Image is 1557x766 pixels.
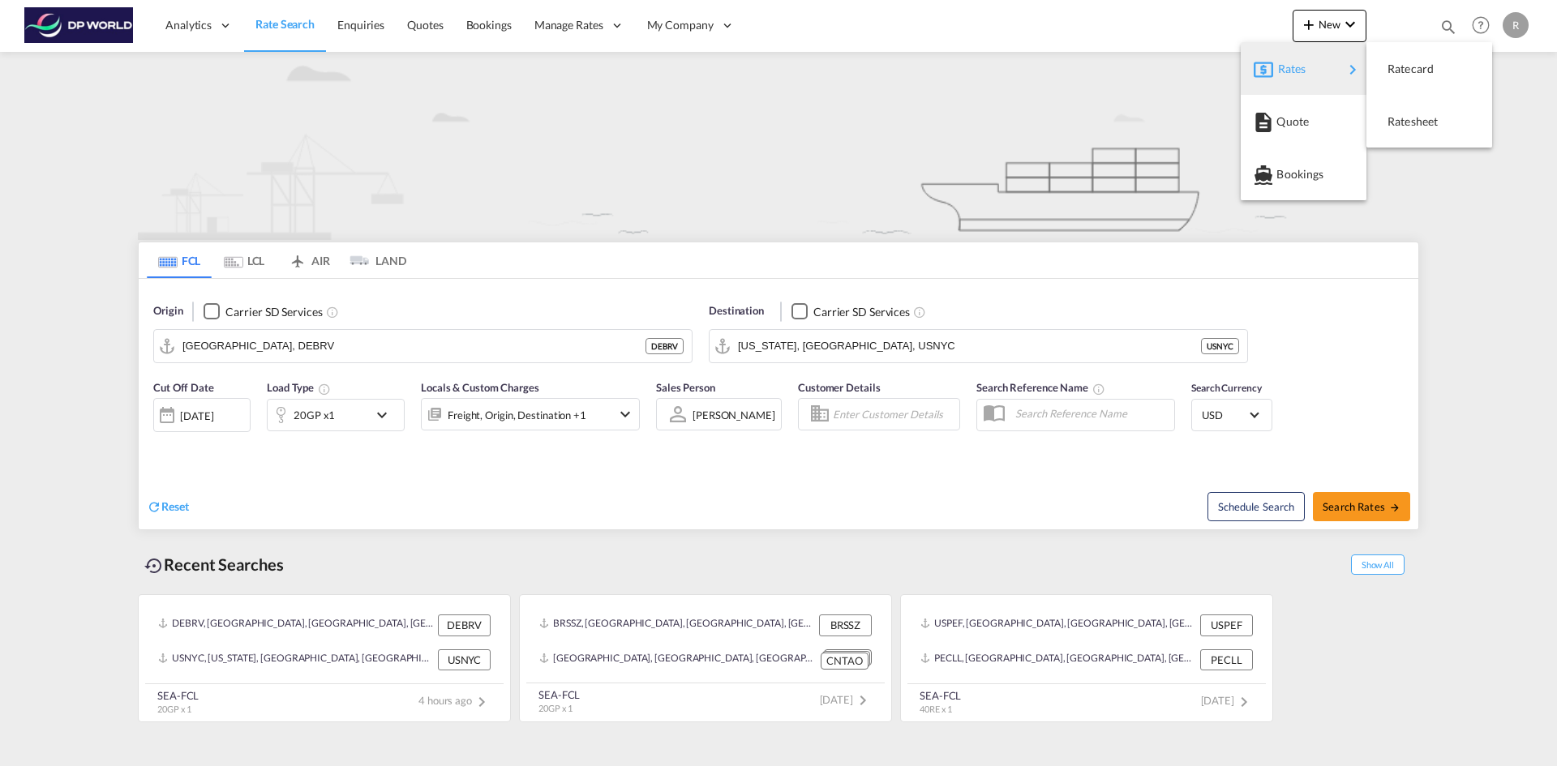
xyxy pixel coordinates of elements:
[1276,105,1294,138] span: Quote
[1241,95,1366,148] button: Quote
[1343,60,1362,79] md-icon: icon-chevron-right
[1254,101,1353,142] div: Quote
[1254,154,1353,195] div: Bookings
[1276,158,1294,190] span: Bookings
[1278,53,1297,85] span: Rates
[1241,148,1366,200] button: Bookings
